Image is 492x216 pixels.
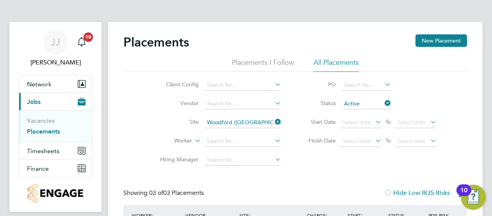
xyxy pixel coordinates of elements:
span: Finance [27,165,49,172]
span: 03 Placements [149,189,204,197]
div: 10 [460,190,467,200]
span: 10 [84,32,93,42]
button: New Placement [415,34,467,47]
span: Select date [398,137,426,145]
label: Client Config [154,81,199,88]
input: Search for... [204,98,281,109]
a: Vacancies [27,117,55,124]
label: Start Date [301,118,336,125]
button: Open Resource Center, 10 new notifications [461,185,486,210]
a: Go to home page [19,184,92,203]
span: JJ [51,37,60,47]
span: Select date [398,119,426,126]
span: Julie Jackson [19,58,92,67]
label: Worker [147,137,192,145]
label: PO [301,81,336,88]
button: Network [19,75,92,93]
a: JJ[PERSON_NAME] [19,30,92,67]
button: Finance [19,160,92,177]
img: countryside-properties-logo-retina.png [28,184,83,203]
li: All Placements [314,58,359,72]
div: Showing [123,189,205,197]
span: To [383,136,393,146]
input: Search for... [204,136,281,147]
span: Timesheets [27,147,59,155]
span: Select date [342,137,371,145]
a: Placements [27,128,60,135]
input: Select one [341,98,391,109]
input: Search for... [341,80,391,91]
label: Status [301,100,336,107]
a: 10 [74,30,89,55]
label: Hiring Manager [154,156,199,163]
input: Search for... [204,117,281,128]
label: Site [154,118,199,125]
nav: Main navigation [9,22,102,212]
h2: Placements [123,34,189,50]
div: Jobs [19,110,92,142]
label: Hide Low IR35 Risks [384,189,450,197]
span: Network [27,80,52,88]
button: Timesheets [19,142,92,159]
span: 03 of [149,189,163,197]
span: Jobs [27,98,41,105]
input: Search for... [204,155,281,166]
li: Placements I Follow [232,58,294,72]
input: Search for... [204,80,281,91]
button: Jobs [19,93,92,110]
span: To [383,117,393,127]
label: Vendor [154,100,199,107]
span: Select date [342,119,371,126]
label: Finish Date [301,137,336,144]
